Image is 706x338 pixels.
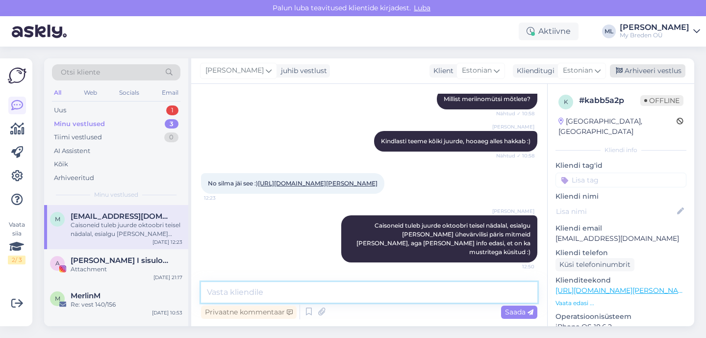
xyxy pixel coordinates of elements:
a: [PERSON_NAME]My Breden OÜ [620,24,700,39]
div: Vaata siia [8,220,25,264]
img: Askly Logo [8,66,26,85]
p: Kliendi email [555,223,686,234]
p: Kliendi nimi [555,191,686,202]
span: [PERSON_NAME] [205,65,264,76]
input: Lisa tag [555,173,686,187]
div: Klienditugi [513,66,555,76]
span: Caisoneid tuleb juurde oktoobri teisel nädalal, esialgu [PERSON_NAME] ühevärvilisi päris mitmeid ... [356,222,532,256]
span: Minu vestlused [94,190,138,199]
span: A [55,260,60,267]
div: Aktiivne [519,23,579,40]
span: Otsi kliente [61,67,100,78]
p: Operatsioonisüsteem [555,312,686,322]
p: Kliendi tag'id [555,160,686,171]
span: Agnes I sisulooja ♡ ema x4 ♡ eripedagoog [71,256,173,265]
div: Klient [429,66,454,76]
span: m [55,215,60,223]
span: 12:50 [498,263,534,270]
a: [URL][DOMAIN_NAME][PERSON_NAME] [555,286,691,295]
div: Kõik [54,159,68,169]
div: 0 [164,132,178,142]
span: [PERSON_NAME] [492,208,534,215]
div: Email [160,86,180,99]
div: Tiimi vestlused [54,132,102,142]
div: Attachment [71,265,182,274]
div: Arhiveeri vestlus [610,64,685,78]
span: Luba [411,3,433,12]
div: [DATE] 10:53 [152,309,182,316]
div: [DATE] 21:17 [153,274,182,281]
span: Nähtud ✓ 10:58 [496,152,534,159]
div: [DATE] 12:23 [152,238,182,246]
div: AI Assistent [54,146,90,156]
input: Lisa nimi [556,206,675,217]
p: iPhone OS 18.6.2 [555,322,686,332]
div: Caisoneid tuleb juurde oktoobri teisel nädalal, esialgu [PERSON_NAME] ühevärvilisi päris mitmeid ... [71,221,182,238]
span: Estonian [462,65,492,76]
span: Offline [640,95,683,106]
div: Arhiveeritud [54,173,94,183]
span: mrnjuusu94@gmail.com [71,212,173,221]
div: Kliendi info [555,146,686,155]
div: Re: vest 140/156 [71,300,182,309]
div: 2 / 3 [8,256,25,264]
span: MerlinM [71,291,101,300]
span: Saada [505,308,533,316]
p: Vaata edasi ... [555,299,686,308]
span: k [564,98,568,105]
div: 1 [166,105,178,115]
p: Kliendi telefon [555,248,686,258]
span: Millist meriinomütsi mõtlete? [444,95,530,103]
div: [PERSON_NAME] [620,24,689,31]
a: [URL][DOMAIN_NAME][PERSON_NAME] [258,180,378,187]
span: Kindlasti teeme kõiki juurde, hooaeg alles hakkab :) [381,137,530,145]
p: Klienditeekond [555,275,686,286]
div: Privaatne kommentaar [201,306,297,319]
span: No silma jäi see :) [208,180,378,187]
span: [PERSON_NAME] [492,123,534,130]
div: [GEOGRAPHIC_DATA], [GEOGRAPHIC_DATA] [558,116,677,137]
div: Uus [54,105,66,115]
span: M [55,295,60,302]
div: ML [602,25,616,38]
div: Socials [117,86,141,99]
span: Nähtud ✓ 10:58 [496,110,534,117]
div: Küsi telefoninumbrit [555,258,634,271]
div: juhib vestlust [277,66,327,76]
div: 3 [165,119,178,129]
p: [EMAIL_ADDRESS][DOMAIN_NAME] [555,234,686,244]
div: # kabb5a2p [579,95,640,106]
div: Minu vestlused [54,119,105,129]
span: Estonian [563,65,593,76]
div: Web [82,86,99,99]
div: All [52,86,63,99]
div: My Breden OÜ [620,31,689,39]
span: 12:23 [204,194,241,202]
